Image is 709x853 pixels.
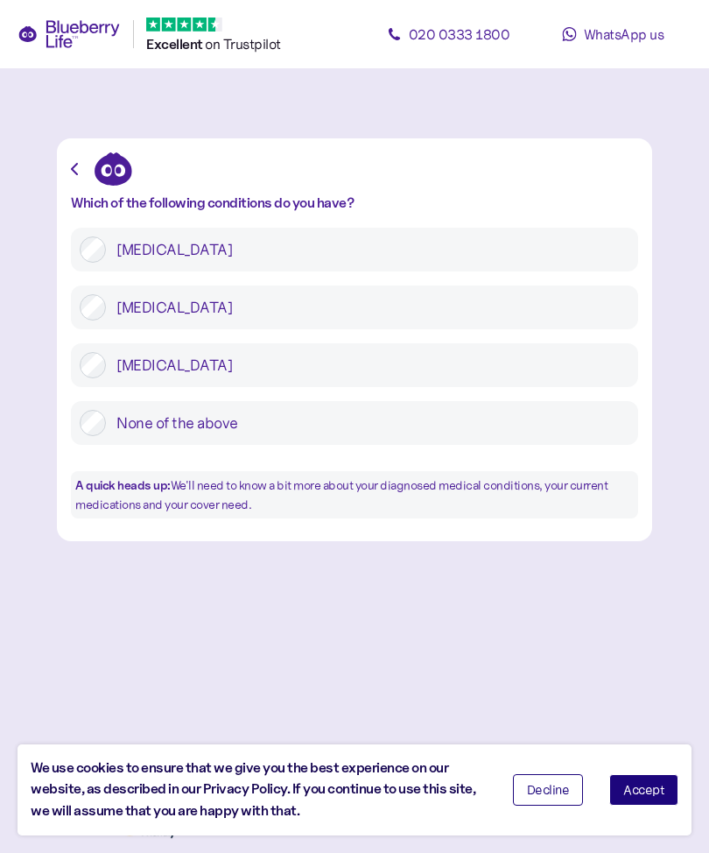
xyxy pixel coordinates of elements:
span: 020 0333 1800 [409,25,510,43]
span: WhatsApp us [584,25,664,43]
label: None of the above [106,410,629,436]
div: Which of the following conditions do you have? [71,196,638,210]
span: on Trustpilot [205,35,281,53]
button: Decline cookies [513,774,584,806]
div: We use cookies to ensure that we give you the best experience on our website, as described in our... [31,758,487,822]
span: Decline [527,784,570,796]
span: Accept [623,784,664,796]
label: [MEDICAL_DATA] [106,236,629,263]
button: Accept cookies [609,774,678,806]
div: We'll need to know a bit more about your diagnosed medical conditions, your current medications a... [71,471,638,518]
span: Excellent ️ [146,36,205,53]
label: [MEDICAL_DATA] [106,352,629,378]
b: A quick heads up: [75,477,171,492]
a: 020 0333 1800 [369,17,527,52]
label: [MEDICAL_DATA] [106,294,629,321]
a: WhatsApp us [534,17,691,52]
